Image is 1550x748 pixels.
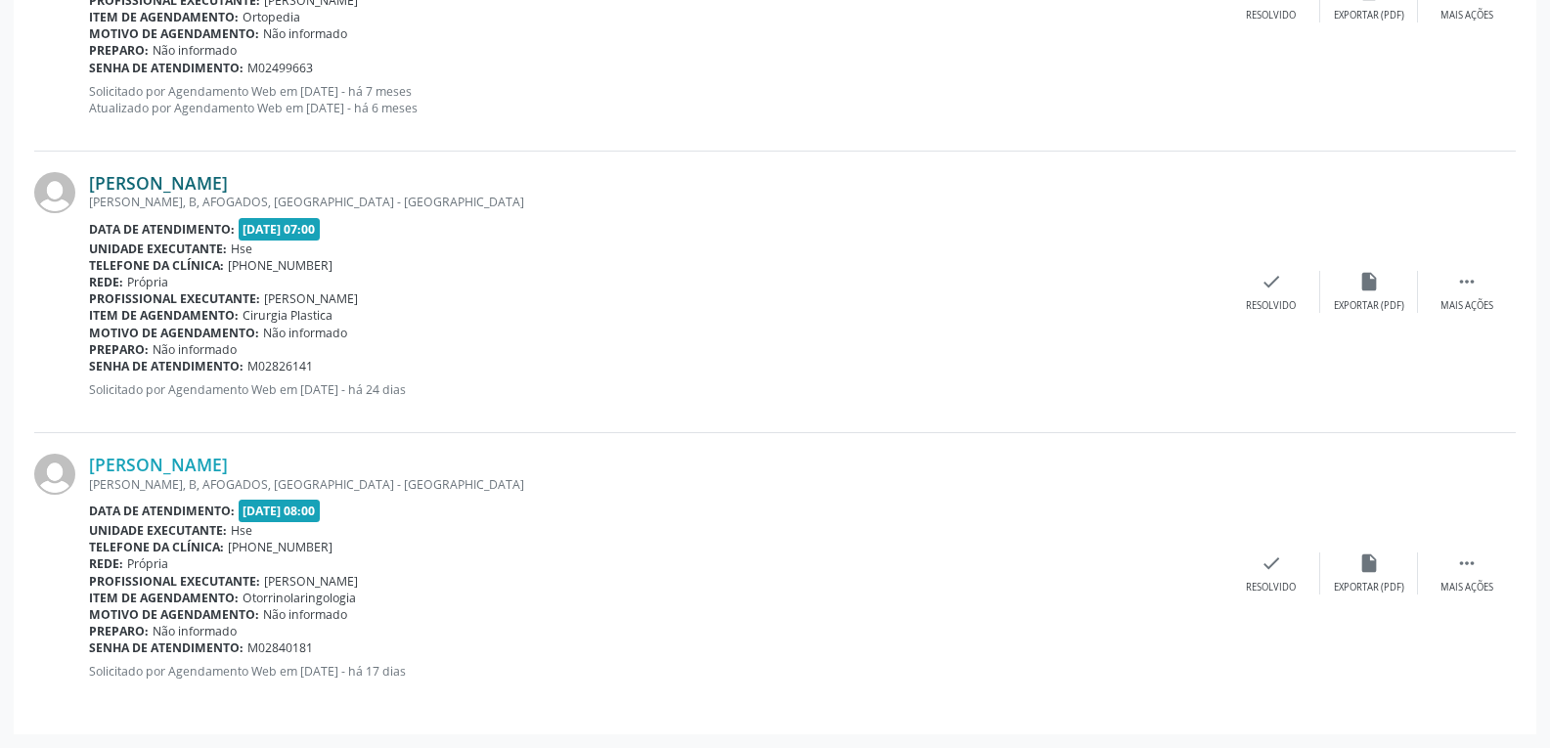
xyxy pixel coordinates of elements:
i:  [1456,552,1478,574]
i: insert_drive_file [1358,271,1380,292]
b: Data de atendimento: [89,503,235,519]
span: Otorrinolaringologia [243,590,356,606]
b: Senha de atendimento: [89,639,244,656]
i: check [1261,271,1282,292]
b: Preparo: [89,341,149,358]
b: Senha de atendimento: [89,358,244,374]
div: Resolvido [1246,581,1296,594]
b: Motivo de agendamento: [89,325,259,341]
i: check [1261,552,1282,574]
span: [DATE] 08:00 [239,500,321,522]
a: [PERSON_NAME] [89,172,228,194]
div: Resolvido [1246,9,1296,22]
b: Telefone da clínica: [89,257,224,274]
span: M02826141 [247,358,313,374]
span: [DATE] 07:00 [239,218,321,241]
span: Não informado [263,325,347,341]
img: img [34,172,75,213]
span: Hse [231,522,252,539]
div: Exportar (PDF) [1334,299,1404,313]
span: M02499663 [247,60,313,76]
b: Item de agendamento: [89,9,239,25]
span: Não informado [263,25,347,42]
div: Mais ações [1440,581,1493,594]
b: Rede: [89,555,123,572]
b: Unidade executante: [89,241,227,257]
span: Própria [127,274,168,290]
b: Profissional executante: [89,290,260,307]
b: Unidade executante: [89,522,227,539]
span: [PERSON_NAME] [264,573,358,590]
span: Hse [231,241,252,257]
span: Não informado [153,341,237,358]
p: Solicitado por Agendamento Web em [DATE] - há 17 dias [89,663,1222,680]
b: Senha de atendimento: [89,60,244,76]
i: insert_drive_file [1358,552,1380,574]
b: Item de agendamento: [89,307,239,324]
span: [PHONE_NUMBER] [228,539,332,555]
div: Resolvido [1246,299,1296,313]
div: Exportar (PDF) [1334,9,1404,22]
img: img [34,454,75,495]
b: Data de atendimento: [89,221,235,238]
b: Preparo: [89,623,149,639]
div: [PERSON_NAME], B, AFOGADOS, [GEOGRAPHIC_DATA] - [GEOGRAPHIC_DATA] [89,194,1222,210]
div: [PERSON_NAME], B, AFOGADOS, [GEOGRAPHIC_DATA] - [GEOGRAPHIC_DATA] [89,476,1222,493]
span: [PHONE_NUMBER] [228,257,332,274]
b: Preparo: [89,42,149,59]
b: Motivo de agendamento: [89,606,259,623]
p: Solicitado por Agendamento Web em [DATE] - há 24 dias [89,381,1222,398]
span: [PERSON_NAME] [264,290,358,307]
b: Telefone da clínica: [89,539,224,555]
span: Não informado [263,606,347,623]
b: Item de agendamento: [89,590,239,606]
span: Não informado [153,623,237,639]
i:  [1456,271,1478,292]
div: Mais ações [1440,299,1493,313]
span: Própria [127,555,168,572]
span: Ortopedia [243,9,300,25]
span: Cirurgia Plastica [243,307,332,324]
span: M02840181 [247,639,313,656]
b: Rede: [89,274,123,290]
div: Mais ações [1440,9,1493,22]
span: Não informado [153,42,237,59]
p: Solicitado por Agendamento Web em [DATE] - há 7 meses Atualizado por Agendamento Web em [DATE] - ... [89,83,1222,116]
b: Profissional executante: [89,573,260,590]
div: Exportar (PDF) [1334,581,1404,594]
a: [PERSON_NAME] [89,454,228,475]
b: Motivo de agendamento: [89,25,259,42]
